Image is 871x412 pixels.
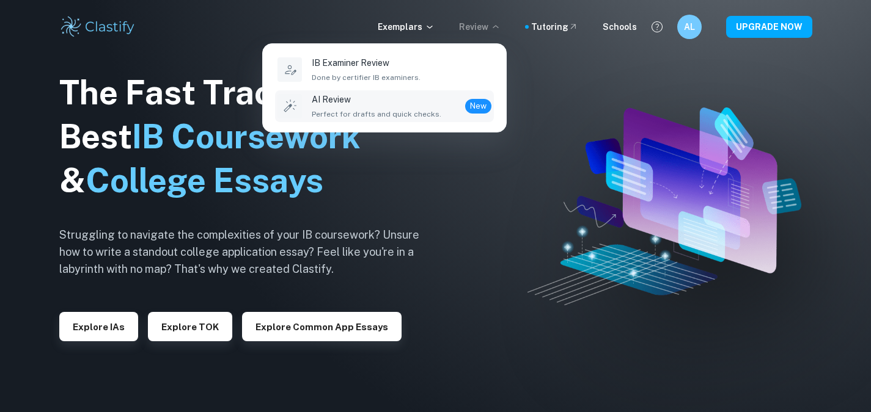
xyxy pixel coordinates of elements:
[312,56,421,70] p: IB Examiner Review
[312,109,441,120] span: Perfect for drafts and quick checks.
[312,72,421,83] span: Done by certifier IB examiners.
[312,93,441,106] p: AI Review
[275,54,494,85] a: IB Examiner ReviewDone by certifier IB examiners.
[275,90,494,122] a: AI ReviewPerfect for drafts and quick checks.New
[465,100,491,112] span: New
